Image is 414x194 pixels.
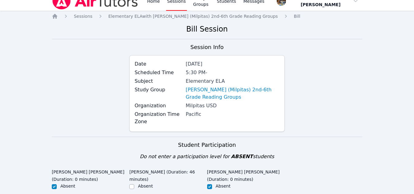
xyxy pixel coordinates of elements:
[52,24,362,34] h2: Bill Session
[186,60,279,68] div: [DATE]
[186,78,279,85] div: Elementary ELA
[186,111,279,118] div: Pacific
[129,166,207,183] legend: [PERSON_NAME] (Duration: 46 minutes)
[135,69,182,76] label: Scheduled Time
[135,78,182,85] label: Subject
[135,102,182,109] label: Organization
[294,13,300,19] a: Bill
[231,154,253,159] span: ABSENT
[216,184,231,188] label: Absent
[190,43,223,51] h3: Session Info
[138,184,153,188] label: Absent
[52,166,129,183] legend: [PERSON_NAME] [PERSON_NAME] (Duration: 0 minutes)
[52,13,362,19] nav: Breadcrumb
[108,14,278,19] span: Elementary ELA with [PERSON_NAME] (Milpitas) 2nd-6th Grade Reading Groups
[135,86,182,93] label: Study Group
[294,14,300,19] span: Bill
[108,13,278,19] a: Elementary ELAwith [PERSON_NAME] (Milpitas) 2nd-6th Grade Reading Groups
[60,184,75,188] label: Absent
[186,69,279,76] div: 5:30 PM -
[186,86,279,101] a: [PERSON_NAME] (Milpitas) 2nd-6th Grade Reading Groups
[135,60,182,68] label: Date
[52,153,362,160] div: Do not enter a participation level for students
[74,14,93,19] span: Sessions
[207,166,285,183] legend: [PERSON_NAME] [PERSON_NAME] (Duration: 0 minutes)
[74,13,93,19] a: Sessions
[135,111,182,125] label: Organization Time Zone
[52,141,362,149] h3: Student Participation
[186,102,279,109] div: Milpitas USD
